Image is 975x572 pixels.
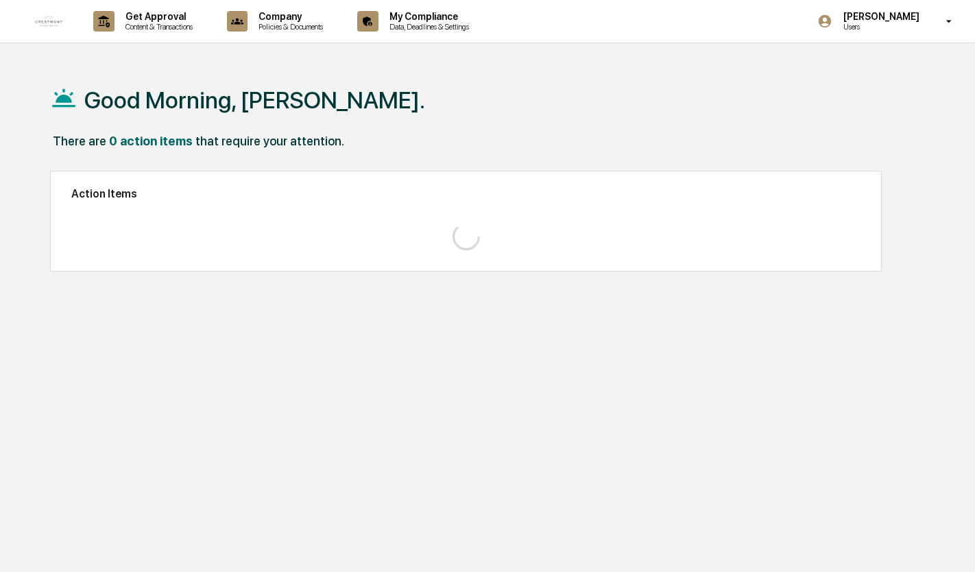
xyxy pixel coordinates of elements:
div: There are [53,134,106,148]
p: [PERSON_NAME] [832,11,926,22]
p: Data, Deadlines & Settings [378,22,476,32]
h2: Action Items [71,187,861,200]
p: Policies & Documents [248,22,330,32]
p: Get Approval [115,11,200,22]
p: My Compliance [378,11,476,22]
p: Content & Transactions [115,22,200,32]
div: that require your attention. [195,134,344,148]
p: Company [248,11,330,22]
p: Users [832,22,926,32]
div: 0 action items [109,134,193,148]
img: logo [33,5,66,38]
h1: Good Morning, [PERSON_NAME]. [84,86,425,114]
